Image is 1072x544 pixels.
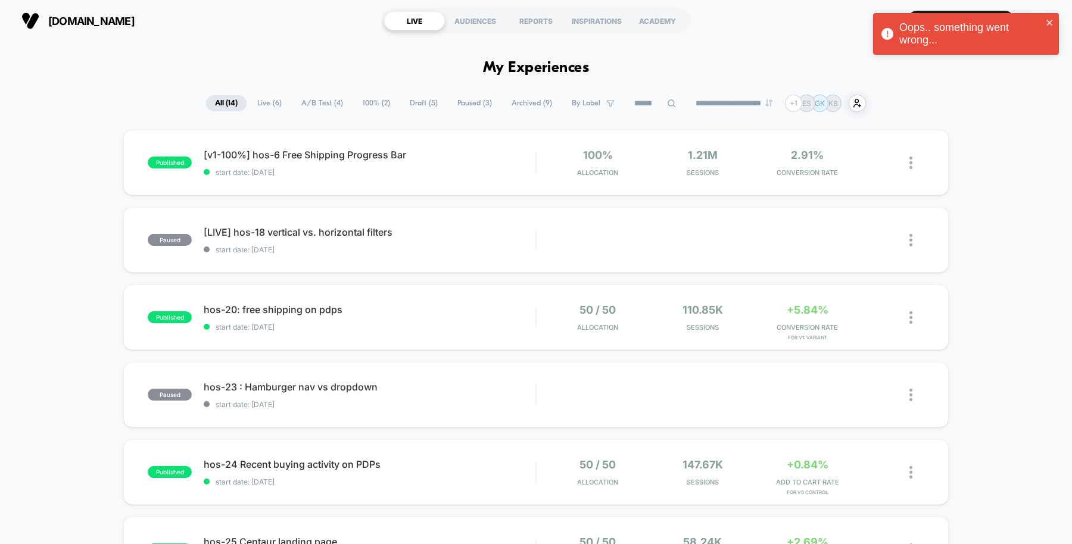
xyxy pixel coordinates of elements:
[448,95,501,111] span: Paused ( 3 )
[758,334,857,340] span: for v1: variant
[354,95,399,111] span: 100% ( 2 )
[688,149,718,161] span: 1.21M
[909,311,912,324] img: close
[683,458,723,471] span: 147.67k
[204,323,535,332] span: start date: [DATE]
[1046,18,1054,29] button: close
[815,99,825,108] p: GK
[909,466,912,479] img: close
[583,149,613,161] span: 100%
[653,168,752,177] span: Sessions
[577,323,618,332] span: Allocation
[204,226,535,238] span: [LIVE] hos-18 vertical vs. horizontal filters
[785,95,802,112] div: + 1
[483,60,590,77] h1: My Experiences
[579,304,616,316] span: 50 / 50
[828,99,838,108] p: KB
[204,304,535,315] span: hos-20: free shipping on pdps
[148,389,192,401] span: paused
[292,95,352,111] span: A/B Test ( 4 )
[148,466,192,478] span: published
[401,95,447,111] span: Draft ( 5 )
[758,478,857,486] span: ADD TO CART RATE
[21,12,39,30] img: Visually logo
[899,21,1042,46] div: Oops.. something went wrong...
[577,168,618,177] span: Allocation
[787,304,828,316] span: +5.84%
[577,478,618,486] span: Allocation
[758,323,857,332] span: CONVERSION RATE
[148,234,192,246] span: paused
[204,245,535,254] span: start date: [DATE]
[909,389,912,401] img: close
[384,11,445,30] div: LIVE
[653,478,752,486] span: Sessions
[204,477,535,486] span: start date: [DATE]
[683,304,723,316] span: 110.85k
[204,168,535,177] span: start date: [DATE]
[1027,10,1051,33] div: MM
[48,15,135,27] span: [DOMAIN_NAME]
[206,95,247,111] span: All ( 14 )
[758,489,857,495] span: for v0 control
[204,400,535,409] span: start date: [DATE]
[204,149,535,161] span: [v1-100%] hos-6 Free Shipping Progress Bar
[503,95,561,111] span: Archived ( 9 )
[248,95,291,111] span: Live ( 6 )
[1024,9,1054,33] button: MM
[506,11,566,30] div: REPORTS
[758,168,857,177] span: CONVERSION RATE
[653,323,752,332] span: Sessions
[572,99,600,108] span: By Label
[909,234,912,246] img: close
[204,381,535,393] span: hos-23 : Hamburger nav vs dropdown
[802,99,811,108] p: ES
[148,157,192,168] span: published
[787,458,828,471] span: +0.84%
[204,458,535,470] span: hos-24 Recent buying activity on PDPs
[627,11,688,30] div: ACADEMY
[445,11,506,30] div: AUDIENCES
[148,311,192,323] span: published
[765,99,772,107] img: end
[579,458,616,471] span: 50 / 50
[18,11,138,30] button: [DOMAIN_NAME]
[909,157,912,169] img: close
[791,149,824,161] span: 2.91%
[566,11,627,30] div: INSPIRATIONS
